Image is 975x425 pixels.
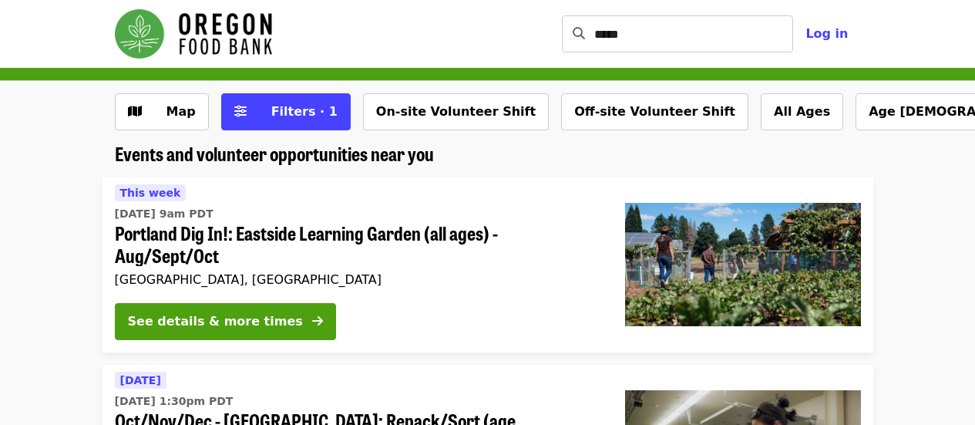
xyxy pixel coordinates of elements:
i: sliders-h icon [234,104,247,119]
a: See details for "Portland Dig In!: Eastside Learning Garden (all ages) - Aug/Sept/Oct" [103,177,873,352]
img: Portland Dig In!: Eastside Learning Garden (all ages) - Aug/Sept/Oct organized by Oregon Food Bank [625,203,861,326]
button: Show map view [115,93,209,130]
time: [DATE] 1:30pm PDT [115,393,234,410]
button: On-site Volunteer Shift [363,93,549,130]
span: Map [166,104,196,119]
span: Filters · 1 [271,104,338,119]
span: Events and volunteer opportunities near you [115,140,434,167]
div: [GEOGRAPHIC_DATA], [GEOGRAPHIC_DATA] [115,272,600,287]
button: Filters (1 selected) [221,93,351,130]
button: Log in [793,19,860,49]
span: Log in [805,26,848,41]
span: [DATE] [120,374,161,386]
img: Oregon Food Bank - Home [115,9,272,59]
div: See details & more times [128,312,303,331]
button: See details & more times [115,303,336,340]
time: [DATE] 9am PDT [115,206,213,222]
input: Search [594,15,793,52]
span: This week [120,187,181,199]
i: search icon [573,26,585,41]
span: Portland Dig In!: Eastside Learning Garden (all ages) - Aug/Sept/Oct [115,222,600,267]
i: arrow-right icon [312,314,323,329]
button: All Ages [761,93,843,130]
i: map icon [128,104,142,119]
button: Off-site Volunteer Shift [561,93,748,130]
